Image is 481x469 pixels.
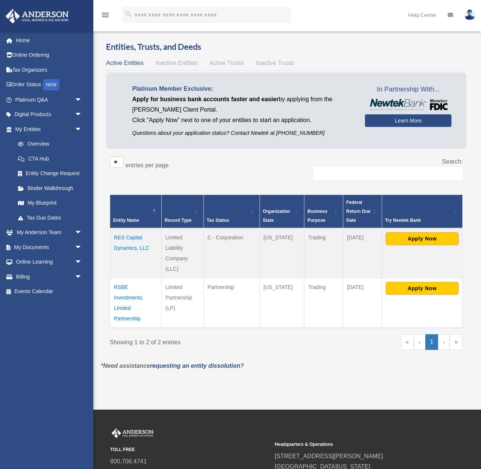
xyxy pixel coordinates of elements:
th: Record Type: Activate to sort [162,195,204,228]
div: NEW [43,79,59,90]
img: NewtekBankLogoSM.png [369,99,448,111]
td: [US_STATE] [260,278,304,328]
td: RSBE Investments, Limited Partnership [110,278,162,328]
span: Record Type [165,218,192,223]
a: Events Calendar [5,284,93,299]
span: Active Trusts [210,60,244,66]
a: Binder Walkthrough [10,181,90,196]
span: Tax Status [207,218,229,223]
small: TOLL FREE [110,446,270,454]
span: Organization State [263,209,290,223]
a: Billingarrow_drop_down [5,269,93,284]
th: Entity Name: Activate to invert sorting [110,195,162,228]
a: Last [450,334,463,350]
p: Platinum Member Exclusive: [132,84,354,94]
span: Entity Name [113,218,139,223]
a: 800.706.4741 [110,458,147,465]
a: My Entitiesarrow_drop_down [5,122,90,137]
td: Partnership [204,278,260,328]
span: Inactive Trusts [256,60,294,66]
p: Click "Apply Now" next to one of your entities to start an application. [132,115,354,125]
a: Home [5,33,93,48]
a: Order StatusNEW [5,77,93,93]
label: Search: [442,158,463,165]
span: In Partnership With... [365,84,451,96]
a: requesting an entity dissolution [150,363,241,369]
td: Limited Partnership (LP) [162,278,204,328]
a: Entity Change Request [10,166,90,181]
th: Business Purpose: Activate to sort [304,195,343,228]
a: Overview [10,137,86,152]
a: Digital Productsarrow_drop_down [5,107,93,122]
span: arrow_drop_down [75,240,90,255]
span: Federal Return Due Date [346,200,370,223]
td: Trading [304,278,343,328]
a: Tax Due Dates [10,210,90,225]
th: Organization State: Activate to sort [260,195,304,228]
span: arrow_drop_down [75,122,90,137]
a: 1 [425,334,438,350]
a: [STREET_ADDRESS][PERSON_NAME] [275,453,383,459]
td: [US_STATE] [260,228,304,278]
span: arrow_drop_down [75,225,90,240]
i: search [125,10,133,18]
label: entries per page [125,162,169,168]
td: [DATE] [343,228,382,278]
th: Try Newtek Bank : Activate to sort [382,195,462,228]
button: Apply Now [386,232,459,245]
a: Tax Organizers [5,62,93,77]
span: arrow_drop_down [75,107,90,122]
a: menu [101,13,110,19]
h3: Entities, Trusts, and Deeds [106,41,466,53]
span: arrow_drop_down [75,269,90,285]
em: *Need assistance ? [101,363,244,369]
a: Next [438,334,450,350]
a: My Documentsarrow_drop_down [5,240,93,255]
a: CTA Hub [10,151,90,166]
p: by applying from the [PERSON_NAME] Client Portal. [132,94,354,115]
i: menu [101,10,110,19]
td: Limited Liability Company (LLC) [162,228,204,278]
span: Apply for business bank accounts faster and easier [132,96,279,102]
div: Try Newtek Bank [385,216,451,225]
img: Anderson Advisors Platinum Portal [3,9,71,24]
a: Learn More [365,114,451,127]
a: Online Learningarrow_drop_down [5,255,93,270]
button: Apply Now [386,282,459,295]
span: Inactive Entities [156,60,198,66]
th: Federal Return Due Date: Activate to sort [343,195,382,228]
a: First [401,334,414,350]
img: Anderson Advisors Platinum Portal [110,428,155,438]
span: arrow_drop_down [75,92,90,108]
a: Previous [414,334,425,350]
a: My Anderson Teamarrow_drop_down [5,225,93,240]
td: Trading [304,228,343,278]
td: RES Capital Dynamics, LLC [110,228,162,278]
img: User Pic [464,9,475,20]
a: My Blueprint [10,196,90,211]
p: Questions about your application status? Contact Newtek at [PHONE_NUMBER] [132,128,354,138]
div: Showing 1 to 2 of 2 entries [110,334,281,348]
span: arrow_drop_down [75,255,90,270]
span: Business Purpose [307,209,327,223]
a: Online Ordering [5,48,93,63]
span: Active Entities [106,60,143,66]
td: [DATE] [343,278,382,328]
th: Tax Status: Activate to sort [204,195,260,228]
small: Headquarters & Operations [275,441,434,448]
a: Platinum Q&Aarrow_drop_down [5,92,93,107]
td: C - Corporation [204,228,260,278]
